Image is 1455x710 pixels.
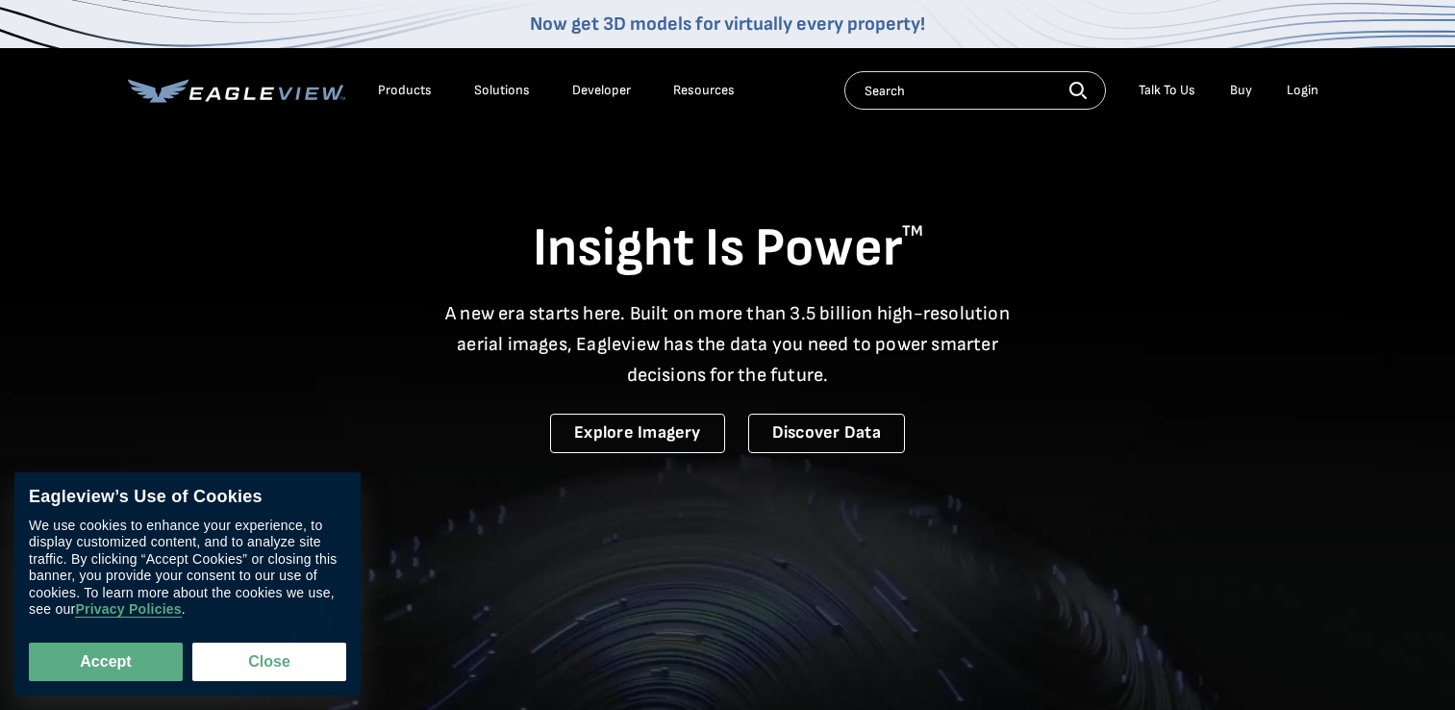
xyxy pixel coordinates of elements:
[29,518,346,619] div: We use cookies to enhance your experience, to display customized content, and to analyze site tra...
[128,216,1328,283] h1: Insight Is Power
[550,414,725,453] a: Explore Imagery
[474,82,530,99] div: Solutions
[1230,82,1252,99] a: Buy
[75,602,181,619] a: Privacy Policies
[844,71,1106,110] input: Search
[1287,82,1318,99] div: Login
[748,414,905,453] a: Discover Data
[530,13,925,36] a: Now get 3D models for virtually every property!
[378,82,432,99] div: Products
[902,222,923,241] sup: TM
[673,82,735,99] div: Resources
[29,487,346,508] div: Eagleview’s Use of Cookies
[1139,82,1195,99] div: Talk To Us
[572,82,631,99] a: Developer
[434,298,1022,391] p: A new era starts here. Built on more than 3.5 billion high-resolution aerial images, Eagleview ha...
[192,643,346,681] button: Close
[29,643,183,681] button: Accept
